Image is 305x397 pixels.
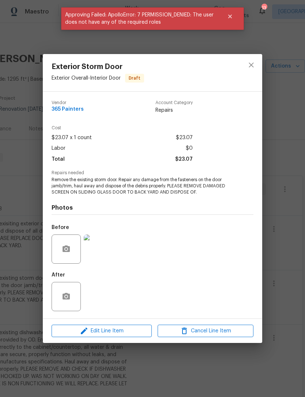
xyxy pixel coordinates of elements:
span: Labor [52,143,65,154]
span: Cost [52,126,193,130]
span: $23.07 x 1 count [52,133,92,143]
button: Close [218,9,242,24]
div: 13 [261,4,267,12]
span: 365 Painters [52,107,84,112]
span: Cancel Line Item [160,327,251,336]
span: Exterior Overall - Interior Door [52,76,121,81]
h5: After [52,272,65,278]
span: Remove the existing storm door. Repair any damage from the fasteners on the door jamb/trim, haul ... [52,177,233,195]
span: Edit Line Item [54,327,150,336]
button: Edit Line Item [52,325,152,337]
span: Draft [126,75,143,82]
span: Repairs [155,107,193,114]
h4: Photos [52,204,253,211]
span: Account Category [155,100,193,105]
h5: Before [52,225,69,230]
span: Vendor [52,100,84,105]
button: close [242,56,260,74]
span: Exterior Storm Door [52,63,144,71]
span: Repairs needed [52,171,253,175]
span: $23.07 [176,133,193,143]
span: Approving Failed: ApolloError: 7 PERMISSION_DENIED: The user does not have any of the required roles [61,7,218,30]
span: $0 [186,143,193,154]
span: $23.07 [175,154,193,165]
button: Cancel Line Item [158,325,253,337]
span: Total [52,154,65,165]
